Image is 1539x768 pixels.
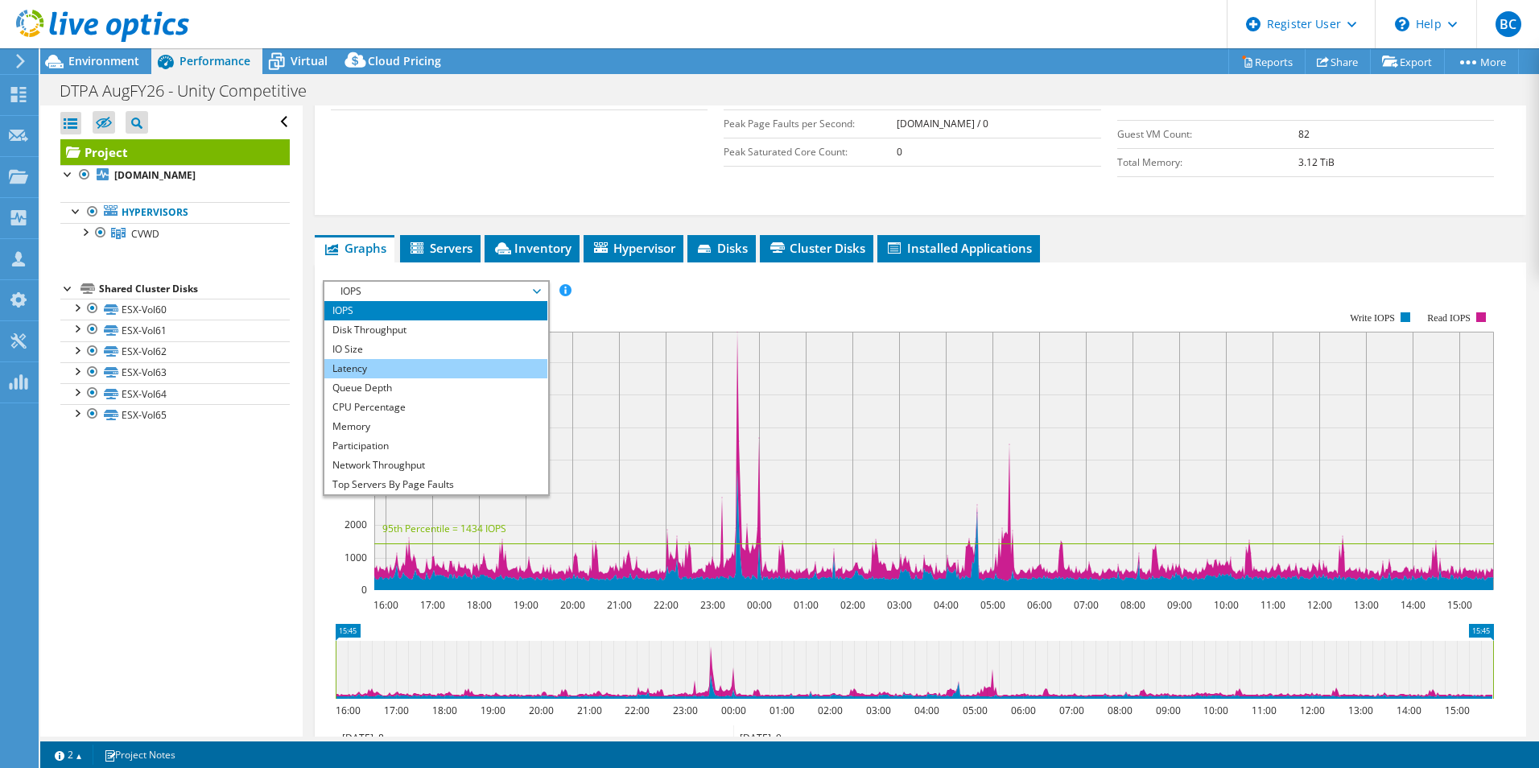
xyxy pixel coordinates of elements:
text: 06:00 [1026,598,1051,612]
li: Memory [324,417,547,436]
text: 03:00 [886,598,911,612]
text: 20:00 [528,704,553,717]
a: ESX-Vol62 [60,341,290,362]
text: 0 [361,583,367,597]
text: 19:00 [480,704,505,717]
span: BC [1496,11,1521,37]
text: 18:00 [466,598,491,612]
span: IOPS [332,282,539,301]
a: CVWD [60,223,290,244]
span: Graphs [323,240,386,256]
td: Total Memory: [1117,148,1299,176]
text: 17:00 [419,598,444,612]
li: Disk Throughput [324,320,547,340]
text: 15:00 [1446,598,1471,612]
a: Reports [1228,49,1306,74]
a: ESX-Vol60 [60,299,290,320]
text: 09:00 [1155,704,1180,717]
text: 17:00 [383,704,408,717]
text: 11:00 [1260,598,1285,612]
text: 02:00 [817,704,842,717]
h1: DTPA AugFY26 - Unity Competitive [52,82,332,100]
li: Participation [324,436,547,456]
span: Cloud Pricing [368,53,441,68]
li: CPU Percentage [324,398,547,417]
text: 07:00 [1058,704,1083,717]
span: Inventory [493,240,571,256]
a: Share [1305,49,1371,74]
li: Latency [324,359,547,378]
span: Disks [695,240,748,256]
text: 06:00 [1010,704,1035,717]
a: ESX-Vol63 [60,362,290,383]
text: 10:00 [1213,598,1238,612]
text: 15:00 [1444,704,1469,717]
text: 1000 [345,551,367,564]
td: Peak Saturated Core Count: [724,138,897,166]
span: Environment [68,53,139,68]
text: Write IOPS [1350,312,1395,324]
span: Cluster Disks [768,240,865,256]
text: 12:00 [1306,598,1331,612]
text: 21:00 [576,704,601,717]
div: Shared Cluster Disks [99,279,290,299]
text: 08:00 [1107,704,1132,717]
text: 02:00 [840,598,864,612]
text: 13:00 [1347,704,1372,717]
li: IOPS [324,301,547,320]
span: CVWD [131,227,159,241]
span: Installed Applications [885,240,1032,256]
text: 13:00 [1353,598,1378,612]
a: Project Notes [93,745,187,765]
text: 23:00 [699,598,724,612]
b: [DOMAIN_NAME] [114,168,196,182]
text: 12:00 [1299,704,1324,717]
text: 07:00 [1073,598,1098,612]
li: Queue Depth [324,378,547,398]
a: 2 [43,745,93,765]
text: Read IOPS [1427,312,1471,324]
text: 05:00 [962,704,987,717]
a: Export [1370,49,1445,74]
text: 04:00 [933,598,958,612]
text: 08:00 [1120,598,1145,612]
text: 09:00 [1166,598,1191,612]
text: 20:00 [559,598,584,612]
a: Hypervisors [60,202,290,223]
text: 19:00 [513,598,538,612]
li: IO Size [324,340,547,359]
a: ESX-Vol61 [60,320,290,341]
text: 00:00 [720,704,745,717]
span: Servers [408,240,472,256]
text: 16:00 [335,704,360,717]
b: 3.12 TiB [1298,155,1335,169]
svg: \n [1395,17,1409,31]
span: Performance [179,53,250,68]
text: 04:00 [914,704,939,717]
b: 82 [1298,127,1310,141]
text: 03:00 [865,704,890,717]
text: 18:00 [431,704,456,717]
a: ESX-Vol64 [60,383,290,404]
a: [DOMAIN_NAME] [60,165,290,186]
text: 22:00 [653,598,678,612]
text: 14:00 [1396,704,1421,717]
a: Project [60,139,290,165]
text: 00:00 [746,598,771,612]
text: 14:00 [1400,598,1425,612]
text: 16:00 [373,598,398,612]
text: 01:00 [769,704,794,717]
b: [DOMAIN_NAME] / 0 [897,117,988,130]
span: Virtual [291,53,328,68]
li: Top Servers By Page Faults [324,475,547,494]
text: 23:00 [672,704,697,717]
text: 01:00 [793,598,818,612]
text: 05:00 [980,598,1005,612]
text: 22:00 [624,704,649,717]
td: Peak Page Faults per Second: [724,109,897,138]
span: Hypervisor [592,240,675,256]
td: Guest VM Count: [1117,120,1299,148]
b: 0 [897,145,902,159]
a: ESX-Vol65 [60,404,290,425]
li: Network Throughput [324,456,547,475]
